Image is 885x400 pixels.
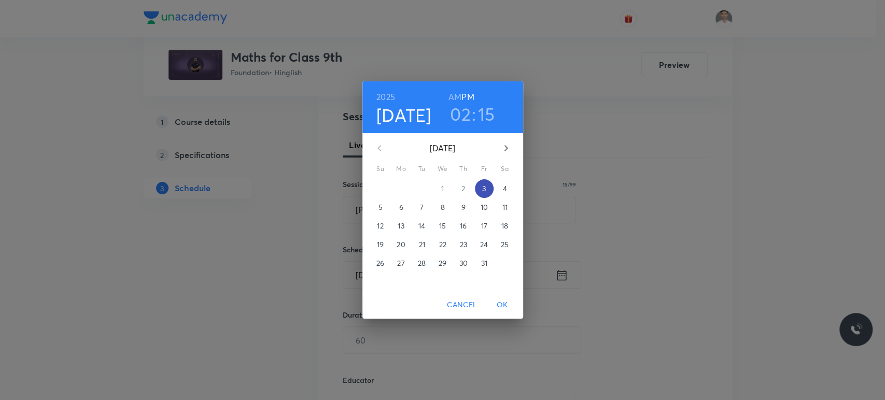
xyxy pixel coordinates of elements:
button: Cancel [443,295,481,315]
p: 9 [461,202,465,212]
p: 5 [378,202,382,212]
p: 23 [459,239,467,250]
p: 16 [460,221,467,231]
span: Sa [496,164,514,174]
span: We [433,164,452,174]
p: 10 [480,202,487,212]
span: Th [454,164,473,174]
p: 19 [377,239,384,250]
p: 17 [481,221,487,231]
span: Cancel [447,298,477,311]
button: 8 [433,198,452,217]
button: 25 [496,235,514,254]
p: 28 [418,258,426,268]
p: 6 [399,202,403,212]
button: 15 [478,103,495,125]
p: 12 [377,221,383,231]
p: 8 [440,202,444,212]
p: 14 [418,221,425,231]
p: 29 [439,258,446,268]
p: 15 [439,221,446,231]
button: 30 [454,254,473,273]
button: 29 [433,254,452,273]
button: 4 [496,179,514,198]
span: OK [490,298,515,311]
button: OK [486,295,519,315]
p: 7 [420,202,424,212]
p: 20 [397,239,405,250]
button: 22 [433,235,452,254]
span: Su [371,164,390,174]
p: 27 [397,258,404,268]
p: 30 [459,258,467,268]
button: 31 [475,254,494,273]
button: 12 [371,217,390,235]
button: 11 [496,198,514,217]
button: 23 [454,235,473,254]
button: 15 [433,217,452,235]
p: [DATE] [392,142,494,154]
button: 16 [454,217,473,235]
button: 10 [475,198,494,217]
p: 21 [418,239,425,250]
p: 11 [502,202,507,212]
p: 13 [398,221,404,231]
button: 21 [413,235,431,254]
button: 18 [496,217,514,235]
span: Mo [392,164,411,174]
button: 26 [371,254,390,273]
button: 9 [454,198,473,217]
p: 22 [439,239,446,250]
p: 4 [502,183,507,194]
button: 20 [392,235,411,254]
button: 3 [475,179,494,198]
button: 27 [392,254,411,273]
button: 6 [392,198,411,217]
p: 31 [481,258,487,268]
button: [DATE] [376,104,431,126]
button: 14 [413,217,431,235]
button: PM [461,90,474,104]
button: 24 [475,235,494,254]
span: Fr [475,164,494,174]
p: 26 [376,258,384,268]
h3: : [472,103,476,125]
p: 3 [482,183,486,194]
button: 28 [413,254,431,273]
button: 19 [371,235,390,254]
p: 18 [501,221,508,231]
button: 2025 [376,90,395,104]
button: 5 [371,198,390,217]
p: 25 [501,239,509,250]
button: 17 [475,217,494,235]
p: 24 [480,239,488,250]
button: 7 [413,198,431,217]
span: Tu [413,164,431,174]
button: 13 [392,217,411,235]
button: 02 [450,103,471,125]
button: AM [448,90,461,104]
